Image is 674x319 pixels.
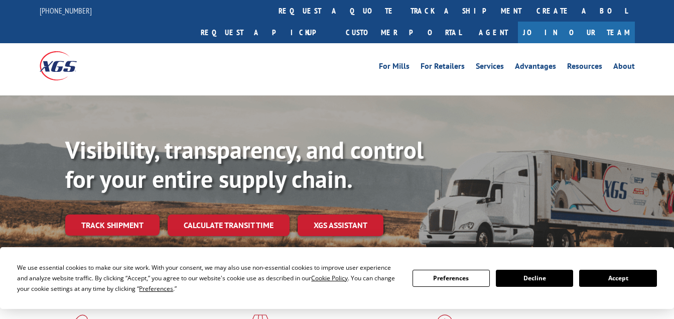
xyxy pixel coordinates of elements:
[421,62,465,73] a: For Retailers
[139,284,173,293] span: Preferences
[515,62,556,73] a: Advantages
[298,215,383,236] a: XGS ASSISTANT
[613,62,635,73] a: About
[518,22,635,43] a: Join Our Team
[311,274,348,282] span: Cookie Policy
[168,215,290,236] a: Calculate transit time
[496,270,573,287] button: Decline
[40,6,92,16] a: [PHONE_NUMBER]
[17,262,400,294] div: We use essential cookies to make our site work. With your consent, we may also use non-essential ...
[579,270,656,287] button: Accept
[65,215,160,236] a: Track shipment
[193,22,338,43] a: Request a pickup
[469,22,518,43] a: Agent
[476,62,504,73] a: Services
[567,62,602,73] a: Resources
[65,134,424,194] b: Visibility, transparency, and control for your entire supply chain.
[338,22,469,43] a: Customer Portal
[379,62,410,73] a: For Mills
[413,270,490,287] button: Preferences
